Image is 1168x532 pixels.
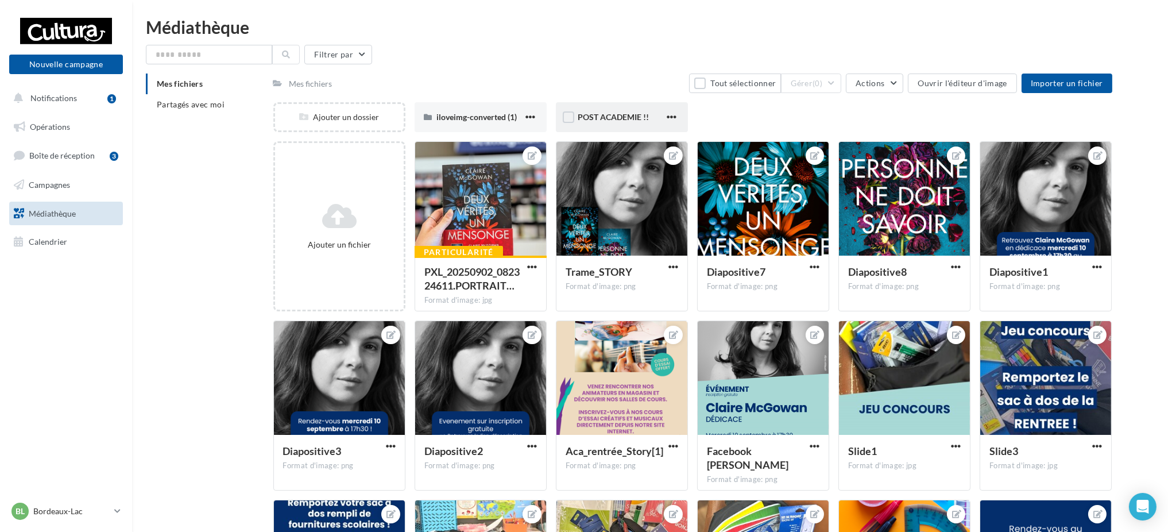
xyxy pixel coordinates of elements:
span: Partagés avec moi [157,99,225,109]
div: Ajouter un fichier [280,239,399,250]
div: Format d'image: png [989,282,1102,292]
span: Diapositive8 [848,265,907,278]
div: Mes fichiers [289,78,332,90]
span: Slide1 [848,445,877,457]
div: 1 [107,94,116,103]
a: Médiathèque [7,202,125,226]
span: Mes fichiers [157,79,203,88]
div: Format d'image: png [707,282,819,292]
span: Trame_STORY [566,265,632,278]
span: Diapositive1 [989,265,1048,278]
div: Particularité [415,246,503,259]
div: Format d'image: png [848,282,961,292]
button: Actions [846,74,903,93]
span: Notifications [30,93,77,103]
div: Format d'image: png [566,282,678,292]
span: Diapositive3 [283,445,342,457]
button: Nouvelle campagne [9,55,123,74]
span: Actions [856,78,884,88]
div: 3 [110,152,118,161]
div: Format d'image: jpg [989,461,1102,471]
a: Boîte de réception3 [7,143,125,168]
span: Calendrier [29,237,67,246]
div: Format d'image: jpg [848,461,961,471]
span: Diapositive2 [424,445,483,457]
span: Opérations [30,122,70,132]
span: iloveimg-converted (1) [436,112,517,122]
a: Opérations [7,115,125,139]
button: Gérer(0) [781,74,841,93]
span: BL [16,506,25,517]
span: Aca_rentrée_Story[1] [566,445,663,457]
span: Slide3 [989,445,1018,457]
span: Facebook Claire Mcgowan [707,445,788,471]
span: Médiathèque [29,208,76,218]
p: Bordeaux-Lac [33,506,110,517]
a: Campagnes [7,173,125,197]
div: Format d'image: png [707,475,819,485]
div: Format d'image: png [283,461,396,471]
div: Format d'image: png [566,461,678,471]
button: Filtrer par [304,45,372,64]
span: Importer un fichier [1031,78,1103,88]
button: Tout sélectionner [689,74,781,93]
a: BL Bordeaux-Lac [9,500,123,522]
div: Open Intercom Messenger [1129,493,1157,521]
button: Importer un fichier [1022,74,1112,93]
span: Boîte de réception [29,151,95,160]
span: Campagnes [29,180,70,190]
div: Médiathèque [146,18,1154,36]
div: Ajouter un dossier [275,111,404,123]
span: PXL_20250902_082324611.PORTRAIT~2 [424,265,520,292]
div: Format d'image: jpg [424,295,537,306]
a: Calendrier [7,230,125,254]
div: Format d'image: png [424,461,537,471]
button: Notifications 1 [7,86,121,110]
span: (0) [813,79,822,88]
span: Diapositive7 [707,265,765,278]
span: POST ACADEMIE !! [578,112,649,122]
button: Ouvrir l'éditeur d'image [908,74,1016,93]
